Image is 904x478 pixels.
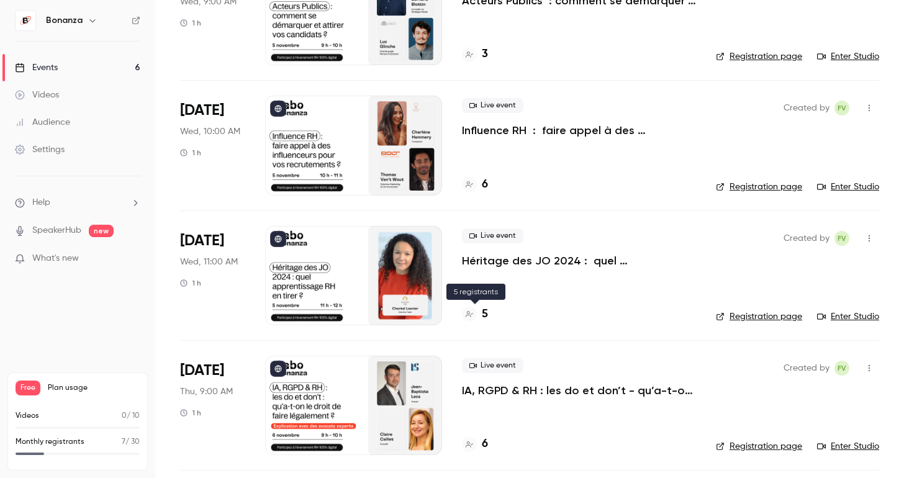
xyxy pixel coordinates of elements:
h6: Bonanza [46,14,83,27]
span: [DATE] [180,231,224,251]
span: [DATE] [180,101,224,120]
span: Thu, 9:00 AM [180,386,233,398]
a: Enter Studio [817,181,879,193]
a: SpeakerHub [32,224,81,237]
a: Registration page [716,310,802,323]
span: FV [838,231,846,246]
a: 6 [462,436,488,453]
a: 6 [462,176,488,193]
div: Nov 6 Thu, 9:00 AM (Europe/Paris) [180,356,245,455]
span: new [89,225,114,237]
span: Plan usage [48,383,140,393]
div: Audience [15,116,70,129]
span: Live event [462,358,523,373]
span: Wed, 11:00 AM [180,256,238,268]
a: Héritage des JO 2024 : quel apprentissage RH en tirer ? [462,253,696,268]
div: 1 h [180,408,201,418]
span: Wed, 10:00 AM [180,125,240,138]
span: Created by [784,231,829,246]
span: Free [16,381,40,395]
h4: 3 [482,46,488,63]
span: Fabio Vilarinho [834,361,849,376]
span: Live event [462,98,523,113]
span: [DATE] [180,361,224,381]
a: 3 [462,46,488,63]
span: FV [838,361,846,376]
div: 1 h [180,278,201,288]
span: 7 [122,438,125,446]
a: Enter Studio [817,50,879,63]
p: / 10 [122,410,140,422]
span: FV [838,101,846,115]
h4: 6 [482,176,488,193]
a: Registration page [716,50,802,63]
h4: 6 [482,436,488,453]
a: Registration page [716,181,802,193]
span: Help [32,196,50,209]
span: Created by [784,101,829,115]
div: Nov 5 Wed, 10:00 AM (Europe/Paris) [180,96,245,195]
a: Enter Studio [817,440,879,453]
div: Settings [15,143,65,156]
a: IA, RGPD & RH : les do et don’t - qu’a-t-on le droit de faire légalement ? [462,383,696,398]
span: Fabio Vilarinho [834,231,849,246]
span: What's new [32,252,79,265]
p: / 30 [122,436,140,448]
li: help-dropdown-opener [15,196,140,209]
a: Influence RH : faire appel à des influenceurs pour vos recrutements ? [462,123,696,138]
span: Live event [462,228,523,243]
div: Videos [15,89,59,101]
div: 1 h [180,148,201,158]
p: Monthly registrants [16,436,84,448]
div: 1 h [180,18,201,28]
a: 5 [462,306,488,323]
div: Events [15,61,58,74]
iframe: Noticeable Trigger [125,253,140,264]
a: Registration page [716,440,802,453]
span: Created by [784,361,829,376]
a: Enter Studio [817,310,879,323]
p: Videos [16,410,39,422]
img: Bonanza [16,11,35,30]
h4: 5 [482,306,488,323]
div: Nov 5 Wed, 11:00 AM (Europe/Paris) [180,226,245,325]
span: Fabio Vilarinho [834,101,849,115]
span: 0 [122,412,127,420]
